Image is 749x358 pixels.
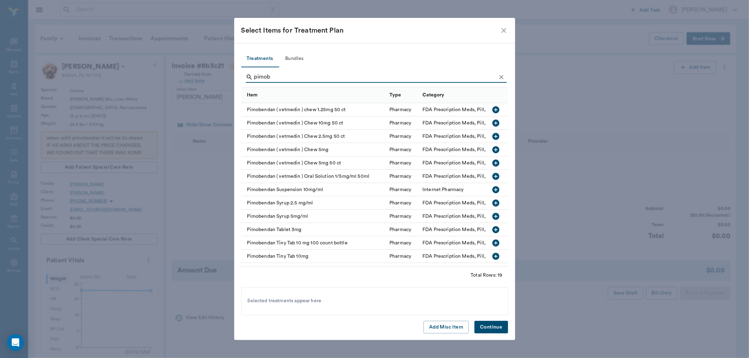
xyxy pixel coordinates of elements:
[241,183,386,196] div: Pimobendan Suspension 10mg/ml
[241,50,279,67] button: Treatments
[389,146,411,153] div: Pharmacy
[241,116,386,130] div: Pimobendan ( vetmedin ) Chew 10mg 50 ct
[241,143,386,156] div: Pimobendan ( vetmedin ) Chew 5mg
[241,263,386,276] div: Pimobendan Tiny Tab 10mg 120 count
[389,106,411,113] div: Pharmacy
[422,106,524,113] div: FDA Prescription Meds, Pill, Cap, Liquid, Etc.
[422,253,524,260] div: FDA Prescription Meds, Pill, Cap, Liquid, Etc.
[241,130,386,143] div: Pimobendan ( vetmedin ) Chew 2.5mg 50 ct
[279,50,310,67] button: Bundles
[389,266,411,273] div: Pharmacy
[389,85,401,105] div: Type
[422,146,524,153] div: FDA Prescription Meds, Pill, Cap, Liquid, Etc.
[389,226,411,233] div: Pharmacy
[422,120,524,127] div: FDA Prescription Meds, Pill, Cap, Liquid, Etc.
[471,272,502,279] div: Total Rows: 19
[389,253,411,260] div: Pharmacy
[254,72,496,83] input: Find a treatment
[474,321,508,334] button: Continue
[422,160,524,167] div: FDA Prescription Meds, Pill, Cap, Liquid, Etc.
[389,160,411,167] div: Pharmacy
[241,170,386,183] div: Pimobendan ( vetmedin ) Oral Solution 1/5mg/ml 50ml
[248,297,322,305] span: Selected treatments appear here
[241,196,386,210] div: Pimobendan Syrup 2.5 mg/ml
[241,236,386,250] div: Pimobendan Tiny Tab 10 mg 100 count bottle
[7,334,24,351] div: Open Intercom Messenger
[419,87,551,103] div: Category
[422,133,524,140] div: FDA Prescription Meds, Pill, Cap, Liquid, Etc.
[389,173,411,180] div: Pharmacy
[422,200,524,207] div: FDA Prescription Meds, Pill, Cap, Liquid, Etc.
[247,85,258,105] div: Item
[389,186,411,193] div: Pharmacy
[241,156,386,170] div: Pimobendan ( vetmedin ) Chew 5mg 50 ct
[423,321,469,334] button: Add Misc Item
[241,250,386,263] div: Pimobendan Tiny Tab 10mg
[389,120,411,127] div: Pharmacy
[241,103,386,116] div: Pimobendan ( vetmedin ) chew 1.25mg 50 ct
[241,87,386,103] div: Item
[241,210,386,223] div: Pimobendan Syrup 5mg/ml
[241,223,386,236] div: Pimobendan Tablet 3mg
[500,26,508,35] button: close
[422,266,524,273] div: FDA Prescription Meds, Pill, Cap, Liquid, Etc.
[386,87,419,103] div: Type
[422,239,524,246] div: FDA Prescription Meds, Pill, Cap, Liquid, Etc.
[241,25,500,36] div: Select Items for Treatment Plan
[422,213,524,220] div: FDA Prescription Meds, Pill, Cap, Liquid, Etc.
[422,186,464,193] div: Internet Pharmacy
[246,72,507,84] div: Search
[389,213,411,220] div: Pharmacy
[422,173,524,180] div: FDA Prescription Meds, Pill, Cap, Liquid, Etc.
[389,239,411,246] div: Pharmacy
[389,200,411,207] div: Pharmacy
[496,72,507,82] button: Clear
[389,133,411,140] div: Pharmacy
[422,85,444,105] div: Category
[422,226,524,233] div: FDA Prescription Meds, Pill, Cap, Liquid, Etc.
